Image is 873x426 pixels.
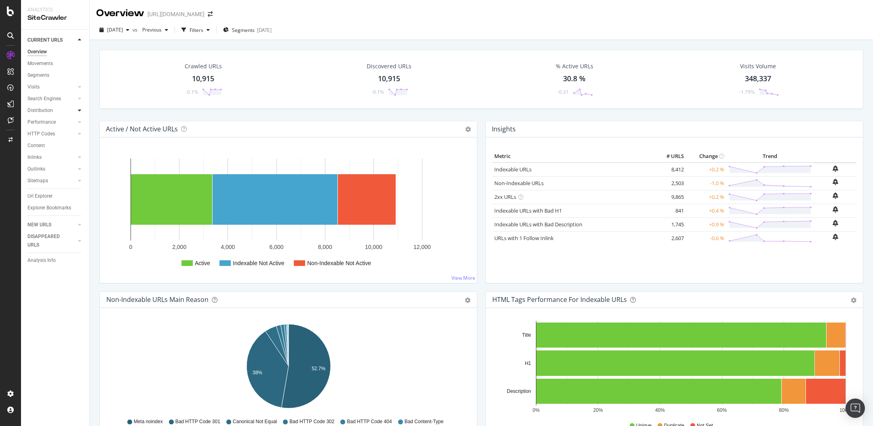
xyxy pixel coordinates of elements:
[739,89,755,95] div: -1.79%
[27,204,71,212] div: Explorer Bookmarks
[494,221,582,228] a: Indexable URLs with Bad Description
[465,127,471,132] i: Options
[839,407,852,413] text: 100%
[96,23,133,36] button: [DATE]
[492,150,654,162] th: Metric
[27,118,56,127] div: Performance
[133,26,139,33] span: vs
[27,95,61,103] div: Search Engines
[833,192,838,199] div: bell-plus
[654,150,686,162] th: # URLS
[378,74,400,84] div: 10,915
[129,244,133,250] text: 0
[27,59,53,68] div: Movements
[525,361,531,366] text: H1
[655,407,665,413] text: 40%
[148,10,205,18] div: [URL][DOMAIN_NAME]
[221,244,235,250] text: 4,000
[833,206,838,213] div: bell-plus
[27,153,42,162] div: Inlinks
[686,176,726,190] td: -1.0 %
[27,141,84,150] a: Content
[507,388,531,394] text: Description
[654,162,686,177] td: 8,412
[686,150,726,162] th: Change
[347,418,392,425] span: Bad HTTP Code 404
[106,321,471,415] svg: A chart.
[96,6,144,20] div: Overview
[27,71,49,80] div: Segments
[27,130,55,138] div: HTTP Codes
[172,244,186,250] text: 2,000
[533,407,540,413] text: 0%
[27,192,53,200] div: Url Explorer
[494,207,562,214] a: Indexable URLs with Bad H1
[846,399,865,418] div: Open Intercom Messenger
[654,176,686,190] td: 2,503
[27,83,40,91] div: Visits
[289,418,334,425] span: Bad HTTP Code 302
[833,165,838,172] div: bell-plus
[27,36,76,44] a: CURRENT URLS
[726,150,814,162] th: Trend
[686,162,726,177] td: +0.2 %
[107,26,123,33] span: 2025 Sep. 10th
[405,418,444,425] span: Bad Content-Type
[371,89,384,95] div: -0.1%
[233,418,277,425] span: Canonical Not Equal
[522,332,531,338] text: Title
[717,407,727,413] text: 60%
[233,260,285,266] text: Indexable Not Active
[654,217,686,231] td: 1,745
[556,62,593,70] div: % Active URLs
[654,231,686,245] td: 2,607
[27,95,76,103] a: Search Engines
[593,407,603,413] text: 20%
[208,11,213,17] div: arrow-right-arrow-left
[195,260,210,266] text: Active
[27,256,56,265] div: Analysis Info
[686,204,726,217] td: +0.4 %
[833,220,838,226] div: bell-plus
[190,27,203,34] div: Filters
[27,165,76,173] a: Outlinks
[686,217,726,231] td: +0.9 %
[27,221,76,229] a: NEW URLS
[833,234,838,240] div: bell-plus
[27,106,53,115] div: Distribution
[367,62,411,70] div: Discovered URLs
[745,74,771,84] div: 348,337
[134,418,163,425] span: Meta noindex
[192,74,214,84] div: 10,915
[27,256,84,265] a: Analysis Info
[451,274,475,281] a: View More
[27,232,76,249] a: DISAPPEARED URLS
[27,153,76,162] a: Inlinks
[106,150,471,276] svg: A chart.
[494,234,554,242] a: URLs with 1 Follow Inlink
[27,48,47,56] div: Overview
[494,179,544,187] a: Non-Indexable URLs
[178,23,213,36] button: Filters
[139,23,171,36] button: Previous
[686,190,726,204] td: +0.2 %
[494,166,531,173] a: Indexable URLs
[413,244,431,250] text: 12,000
[27,48,84,56] a: Overview
[139,26,162,33] span: Previous
[851,297,856,303] div: gear
[27,59,84,68] a: Movements
[27,118,76,127] a: Performance
[27,204,84,212] a: Explorer Bookmarks
[686,231,726,245] td: -0.6 %
[563,74,586,84] div: 30.8 %
[27,71,84,80] a: Segments
[465,297,470,303] div: gear
[833,179,838,185] div: bell-plus
[220,23,275,36] button: Segments[DATE]
[27,141,45,150] div: Content
[654,204,686,217] td: 841
[106,295,209,304] div: Non-Indexable URLs Main Reason
[494,193,516,200] a: 2xx URLs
